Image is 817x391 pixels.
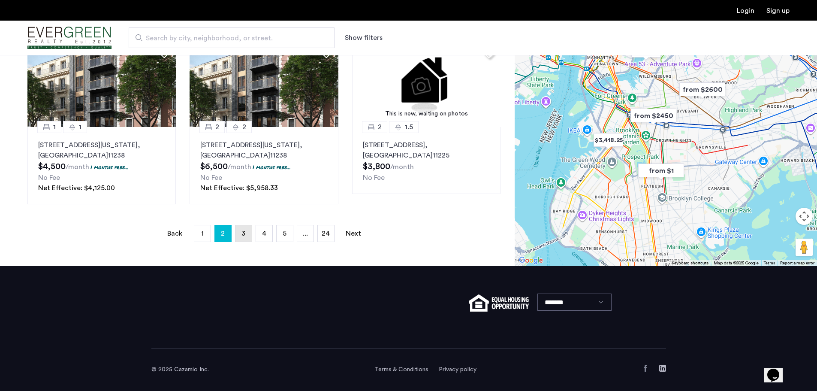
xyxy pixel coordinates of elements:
span: 2 [221,227,225,240]
a: Privacy policy [439,365,476,374]
span: © 2025 Cazamio Inc. [151,367,209,373]
a: Terms and conditions [374,365,428,374]
button: Drag Pegman onto the map to open Street View [796,239,813,256]
span: $4,500 [38,162,66,171]
a: LinkedIn [659,365,666,372]
a: 22[STREET_ADDRESS][US_STATE], [GEOGRAPHIC_DATA]112381 months free...No FeeNet Effective: $5,958.33 [190,127,338,204]
img: Google [517,255,545,266]
div: $4,300 [628,41,664,61]
img: 2010_638513041911138351.jpeg [27,41,176,127]
input: Apartment Search [129,27,335,48]
div: from $1 [635,161,687,180]
button: Map camera controls [796,208,813,225]
span: 3 [241,230,245,237]
span: No Fee [38,174,60,181]
span: $6,500 [200,162,228,171]
div: from $2450 [627,106,680,125]
span: No Fee [363,174,385,181]
p: [STREET_ADDRESS][US_STATE] 11238 [38,140,165,161]
p: [STREET_ADDRESS] 11225 [363,140,490,161]
a: Cazamio Logo [27,22,112,54]
a: 11[STREET_ADDRESS][US_STATE], [GEOGRAPHIC_DATA]112381 months free...No FeeNet Effective: $4,125.00 [27,127,176,204]
span: 1 [79,122,81,132]
img: 1.gif [352,41,501,127]
span: 2 [378,122,382,132]
span: 5 [283,230,286,237]
div: $3,418.25 [590,130,627,150]
span: 24 [322,230,330,237]
span: Net Effective: $5,958.33 [200,185,278,191]
span: 1.5 [405,122,413,132]
img: equal-housing.png [469,294,528,312]
a: This is new, waiting on photos [352,41,501,127]
p: 1 months free... [90,164,129,171]
span: Map data ©2025 Google [714,261,759,265]
span: 1 [201,230,204,237]
iframe: chat widget [764,357,791,382]
nav: Pagination [27,225,500,242]
a: Facebook [642,365,649,372]
span: $3,800 [363,162,390,171]
span: ... [303,230,308,237]
img: 2010_638513041911138351.jpeg [190,41,338,127]
sub: /month [66,164,89,170]
a: Terms (opens in new tab) [764,260,775,266]
button: Keyboard shortcuts [672,260,708,266]
span: 2 [242,122,246,132]
sub: /month [390,164,414,170]
a: Report a map error [780,260,814,266]
a: Registration [766,7,790,14]
span: 1 [53,122,56,132]
span: Search by city, neighborhood, or street. [146,33,311,43]
span: Net Effective: $4,125.00 [38,185,115,191]
p: 1 months free... [253,164,291,171]
button: Show or hide filters [345,33,383,43]
div: This is new, waiting on photos [356,109,497,118]
a: Back [166,225,184,242]
span: No Fee [200,174,222,181]
span: 4 [262,230,266,237]
span: 2 [215,122,219,132]
a: Open this area in Google Maps (opens a new window) [517,255,545,266]
p: [STREET_ADDRESS][US_STATE] 11238 [200,140,327,161]
a: 21.5[STREET_ADDRESS], [GEOGRAPHIC_DATA]11225No Fee [352,127,500,194]
select: Language select [537,294,612,311]
a: Login [737,7,754,14]
a: Next [345,225,362,242]
sub: /month [228,164,251,170]
img: logo [27,22,112,54]
div: from $2600 [676,80,729,99]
